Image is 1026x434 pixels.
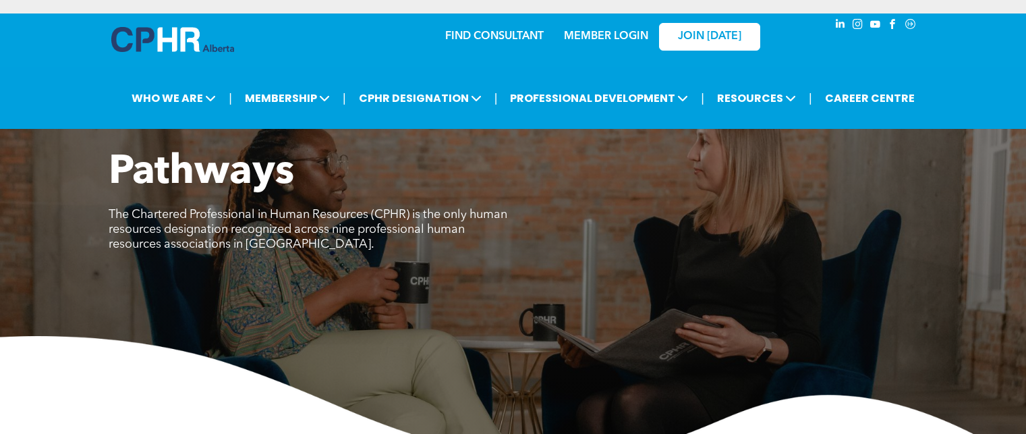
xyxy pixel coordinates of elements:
[851,17,865,35] a: instagram
[821,86,919,111] a: CAREER CENTRE
[241,86,334,111] span: MEMBERSHIP
[809,84,812,112] li: |
[903,17,918,35] a: Social network
[713,86,800,111] span: RESOURCES
[445,31,544,42] a: FIND CONSULTANT
[355,86,486,111] span: CPHR DESIGNATION
[343,84,346,112] li: |
[701,84,704,112] li: |
[506,86,692,111] span: PROFESSIONAL DEVELOPMENT
[833,17,848,35] a: linkedin
[229,84,232,112] li: |
[659,23,760,51] a: JOIN [DATE]
[494,84,498,112] li: |
[109,209,507,250] span: The Chartered Professional in Human Resources (CPHR) is the only human resources designation reco...
[868,17,883,35] a: youtube
[886,17,901,35] a: facebook
[111,27,234,52] img: A blue and white logo for cp alberta
[564,31,648,42] a: MEMBER LOGIN
[678,30,741,43] span: JOIN [DATE]
[127,86,220,111] span: WHO WE ARE
[109,153,294,193] span: Pathways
